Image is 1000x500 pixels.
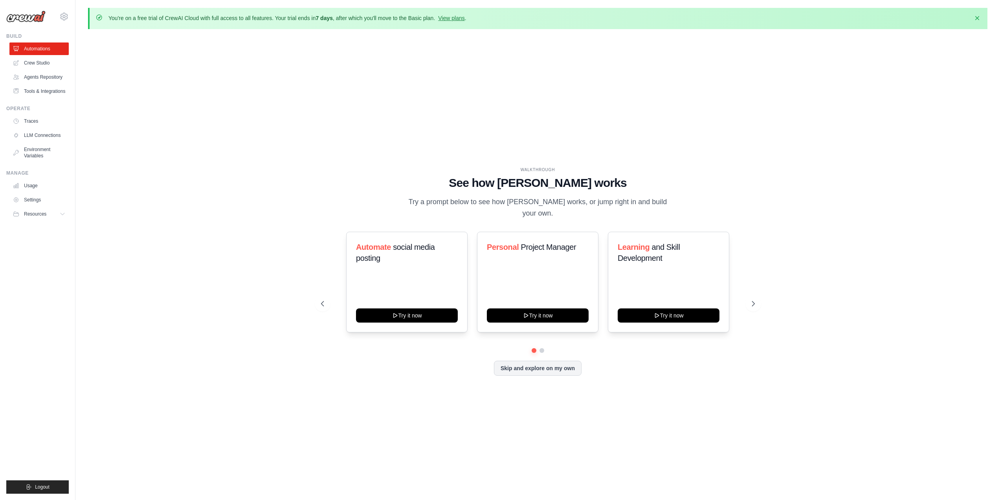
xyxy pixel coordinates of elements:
[438,15,464,21] a: View plans
[6,105,69,112] div: Operate
[9,208,69,220] button: Resources
[406,196,670,220] p: Try a prompt below to see how [PERSON_NAME] works, or jump right in and build your own.
[9,71,69,83] a: Agents Repository
[108,14,466,22] p: You're on a free trial of CrewAI Cloud with full access to all features. Your trial ends in , aft...
[356,243,391,251] span: Automate
[35,484,50,490] span: Logout
[487,308,589,323] button: Try it now
[487,243,519,251] span: Personal
[9,143,69,162] a: Environment Variables
[6,11,46,22] img: Logo
[356,308,458,323] button: Try it now
[321,176,755,190] h1: See how [PERSON_NAME] works
[9,129,69,142] a: LLM Connections
[6,170,69,176] div: Manage
[356,243,435,262] span: social media posting
[24,211,46,217] span: Resources
[6,480,69,494] button: Logout
[9,57,69,69] a: Crew Studio
[9,179,69,192] a: Usage
[9,42,69,55] a: Automations
[6,33,69,39] div: Build
[9,115,69,127] a: Traces
[618,243,650,251] span: Learning
[9,194,69,206] a: Settings
[321,167,755,173] div: WALKTHROUGH
[9,85,69,98] a: Tools & Integrations
[618,308,719,323] button: Try it now
[316,15,333,21] strong: 7 days
[521,243,576,251] span: Project Manager
[494,361,582,376] button: Skip and explore on my own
